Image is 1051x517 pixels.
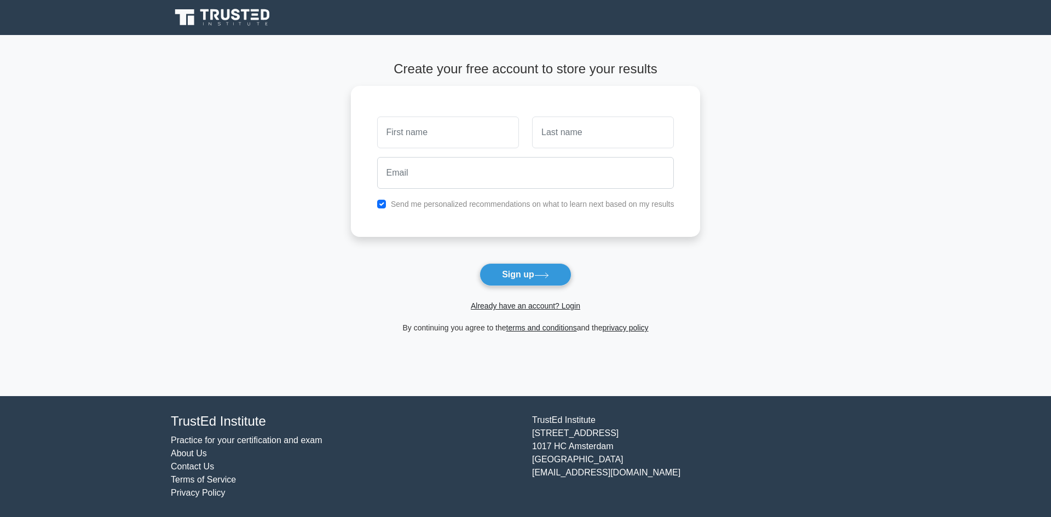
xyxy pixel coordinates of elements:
h4: Create your free account to store your results [351,61,701,77]
a: Privacy Policy [171,488,226,497]
a: terms and conditions [506,323,577,332]
a: Terms of Service [171,475,236,484]
a: Already have an account? Login [471,301,580,310]
input: Last name [532,117,674,148]
h4: TrustEd Institute [171,414,519,429]
input: First name [377,117,519,148]
input: Email [377,157,674,189]
label: Send me personalized recommendations on what to learn next based on my results [391,200,674,208]
a: Contact Us [171,462,214,471]
a: About Us [171,449,207,458]
div: By continuing you agree to the and the [344,321,707,334]
a: Practice for your certification and exam [171,435,322,445]
div: TrustEd Institute [STREET_ADDRESS] 1017 HC Amsterdam [GEOGRAPHIC_DATA] [EMAIL_ADDRESS][DOMAIN_NAME] [525,414,887,499]
button: Sign up [480,263,571,286]
a: privacy policy [603,323,649,332]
